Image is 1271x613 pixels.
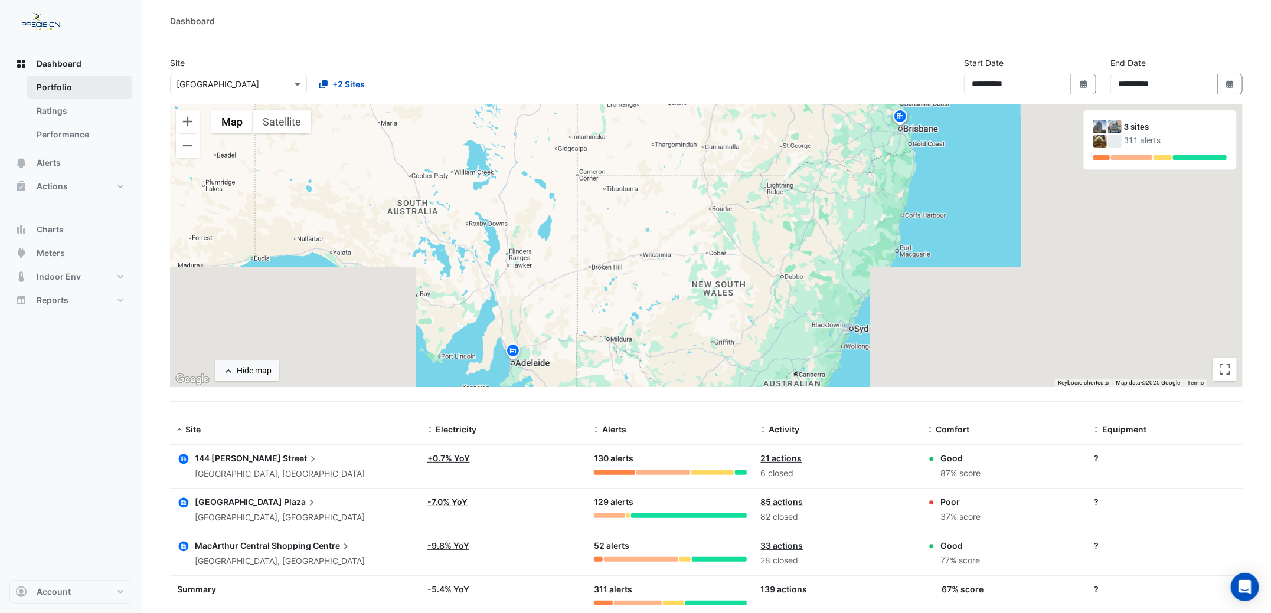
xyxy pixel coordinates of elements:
[1093,120,1107,133] img: 144 Edward Street
[9,265,132,289] button: Indoor Env
[1094,452,1247,464] div: ?
[195,467,365,481] div: [GEOGRAPHIC_DATA], [GEOGRAPHIC_DATA]
[15,181,27,192] app-icon: Actions
[1094,583,1247,595] div: ?
[9,218,132,241] button: Charts
[15,247,27,259] app-icon: Meters
[170,57,185,69] label: Site
[195,540,311,550] span: MacArthur Central Shopping
[940,539,980,552] div: Good
[195,453,281,463] span: 144 [PERSON_NAME]
[37,294,68,306] span: Reports
[940,510,981,524] div: 37% score
[761,453,802,463] a: 21 actions
[936,424,969,434] span: Comfort
[940,496,981,508] div: Poor
[253,110,311,133] button: Show satellite imagery
[9,76,132,151] div: Dashboard
[170,15,215,27] div: Dashboard
[769,424,800,434] span: Activity
[37,586,71,598] span: Account
[1079,79,1089,89] fa-icon: Select Date
[427,497,468,507] a: -7.0% YoY
[761,497,803,507] a: 85 actions
[9,289,132,312] button: Reports
[9,151,132,175] button: Alerts
[176,110,200,133] button: Zoom in
[37,224,64,235] span: Charts
[284,496,318,509] span: Plaza
[1103,424,1147,434] span: Equipment
[185,424,201,434] span: Site
[27,99,132,123] a: Ratings
[761,467,913,480] div: 6 closed
[891,108,910,129] img: site-pin.svg
[195,511,365,525] div: [GEOGRAPHIC_DATA], [GEOGRAPHIC_DATA]
[195,497,282,507] span: [GEOGRAPHIC_DATA]
[602,424,626,434] span: Alerts
[215,360,279,381] button: Hide map
[940,554,980,568] div: 77% score
[1093,135,1107,148] img: MacArthur Central Shopping Centre
[283,452,319,465] span: Street
[173,372,212,387] a: Click to see this area on Google Maps
[15,58,27,70] app-icon: Dashboard
[504,342,522,363] img: site-pin.svg
[940,452,981,464] div: Good
[427,540,469,550] a: -9.8% YoY
[211,110,253,133] button: Show street map
[1108,120,1122,133] img: Adelaide Central Plaza
[237,365,272,377] div: Hide map
[195,555,365,568] div: [GEOGRAPHIC_DATA], [GEOGRAPHIC_DATA]
[15,271,27,283] app-icon: Indoor Env
[9,241,132,265] button: Meters
[1094,496,1247,508] div: ?
[9,580,132,604] button: Account
[761,510,913,524] div: 82 closed
[27,123,132,146] a: Performance
[1225,79,1236,89] fa-icon: Select Date
[594,496,746,509] div: 129 alerts
[427,453,470,463] a: +0.7% YoY
[37,181,68,192] span: Actions
[15,157,27,169] app-icon: Alerts
[37,58,81,70] span: Dashboard
[14,9,67,33] img: Company Logo
[761,583,913,595] div: 139 actions
[594,583,746,596] div: 311 alerts
[1124,121,1227,133] div: 3 sites
[9,52,132,76] button: Dashboard
[173,372,212,387] img: Google
[1213,358,1237,381] button: Toggle fullscreen view
[427,583,580,595] div: -5.4% YoY
[176,134,200,158] button: Zoom out
[436,424,476,434] span: Electricity
[27,76,132,99] a: Portfolio
[1231,573,1259,601] div: Open Intercom Messenger
[37,247,65,259] span: Meters
[594,452,746,466] div: 130 alerts
[942,583,984,595] div: 67% score
[313,539,352,552] span: Centre
[594,539,746,553] div: 52 alerts
[15,224,27,235] app-icon: Charts
[1116,379,1180,386] span: Map data ©2025 Google
[1058,379,1109,387] button: Keyboard shortcuts
[940,467,981,480] div: 87% score
[37,271,81,283] span: Indoor Env
[1187,379,1204,386] a: Terms (opens in new tab)
[1124,135,1227,147] div: 311 alerts
[332,78,365,90] span: +2 Sites
[761,540,803,550] a: 33 actions
[312,74,373,94] button: +2 Sites
[1110,57,1146,69] label: End Date
[15,294,27,306] app-icon: Reports
[761,554,913,568] div: 28 closed
[964,57,1004,69] label: Start Date
[1094,539,1247,552] div: ?
[37,157,61,169] span: Alerts
[9,175,132,198] button: Actions
[177,584,216,594] span: Summary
